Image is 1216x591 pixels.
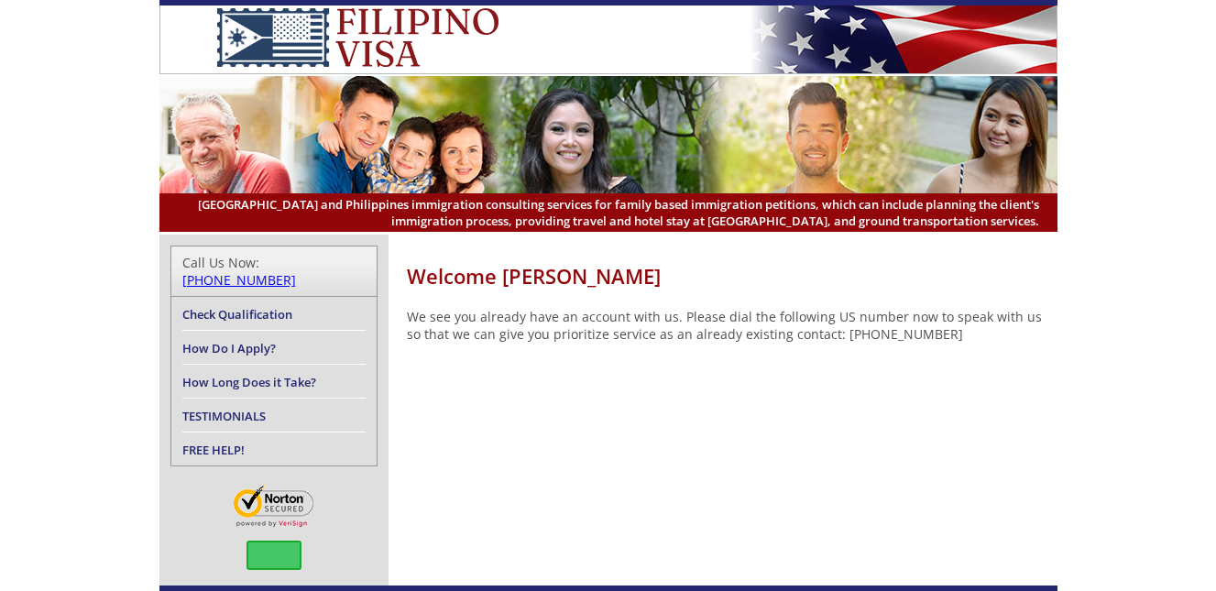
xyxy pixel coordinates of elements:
[182,442,245,458] a: FREE HELP!
[182,271,296,289] a: [PHONE_NUMBER]
[182,254,366,289] div: Call Us Now:
[182,408,266,424] a: TESTIMONIALS
[182,374,316,390] a: How Long Does it Take?
[407,262,1057,290] h1: Welcome [PERSON_NAME]
[407,308,1057,343] p: We see you already have an account with us. Please dial the following US number now to speak with...
[182,340,276,356] a: How Do I Apply?
[182,306,292,323] a: Check Qualification
[178,196,1039,229] span: [GEOGRAPHIC_DATA] and Philippines immigration consulting services for family based immigration pe...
